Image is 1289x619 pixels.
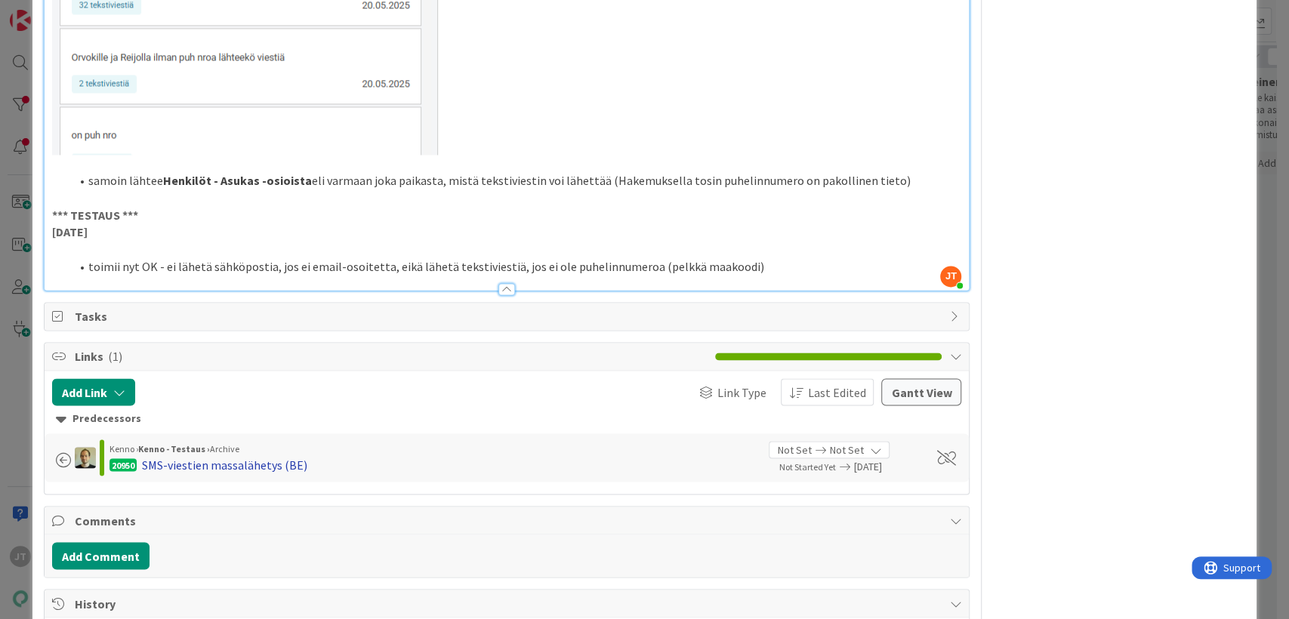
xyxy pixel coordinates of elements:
li: toimii nyt OK - ei lähetä sähköpostia, jos ei email-osoitetta, eikä lähetä tekstiviestiä, jos ei ... [70,258,962,276]
button: Gantt View [881,378,961,405]
span: Not Started Yet [779,460,835,472]
button: Add Comment [52,542,150,569]
button: Last Edited [781,378,874,405]
div: Predecessors [56,410,958,427]
strong: Henkilöt - Asukas -osioista [163,173,312,188]
img: ML [75,447,96,468]
span: History [75,594,942,612]
span: Archive [210,442,239,454]
span: [DATE] [853,458,920,474]
button: Add Link [52,378,135,405]
span: Not Set [777,442,811,457]
span: Last Edited [807,383,865,401]
div: 20950 [109,458,137,471]
span: Link Type [717,383,766,401]
span: Tasks [75,307,942,325]
span: ( 1 ) [108,349,122,364]
div: SMS-viestien massalähetys (BE) [142,455,307,473]
span: Kenno › [109,442,138,454]
strong: [DATE] [52,224,88,239]
li: samoin lähtee eli varmaan joka paikasta, mistä tekstiviestin voi lähettää (Hakemuksella tosin puh... [70,172,962,189]
span: Links [75,347,708,365]
span: Comments [75,511,942,529]
span: JT [940,266,961,287]
span: Support [32,2,69,20]
b: Kenno - Testaus › [138,442,210,454]
span: Not Set [829,442,863,457]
